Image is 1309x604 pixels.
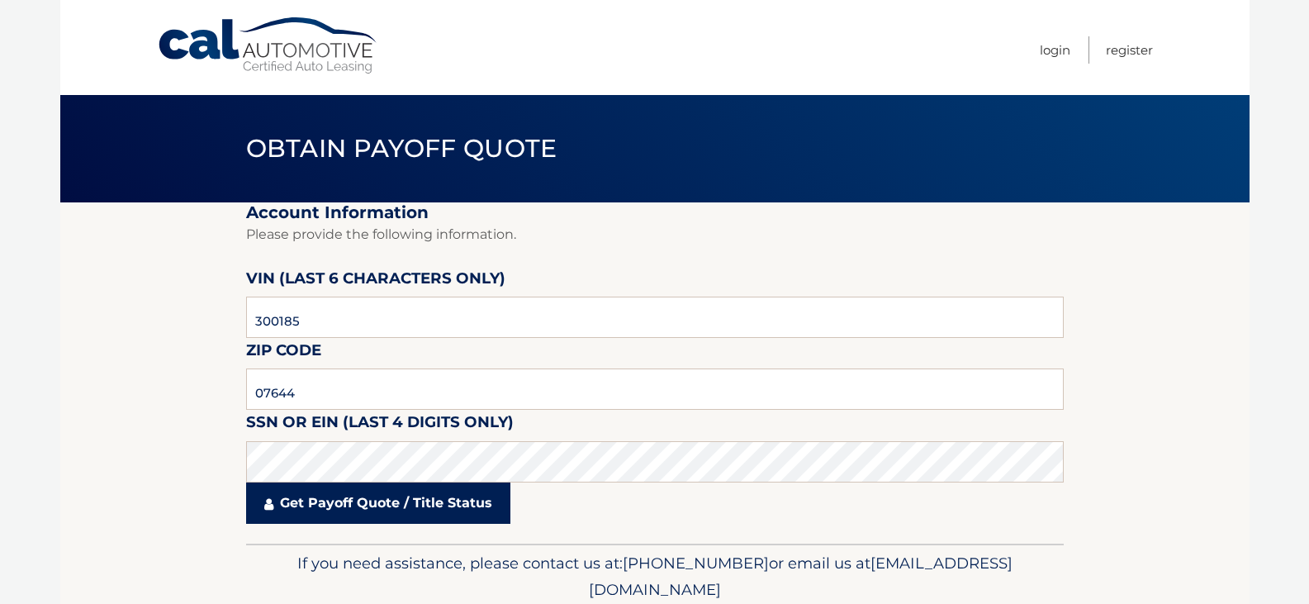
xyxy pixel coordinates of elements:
[246,133,557,164] span: Obtain Payoff Quote
[246,410,514,440] label: SSN or EIN (last 4 digits only)
[246,202,1064,223] h2: Account Information
[1106,36,1153,64] a: Register
[246,223,1064,246] p: Please provide the following information.
[157,17,380,75] a: Cal Automotive
[257,550,1053,603] p: If you need assistance, please contact us at: or email us at
[246,483,510,524] a: Get Payoff Quote / Title Status
[623,554,769,573] span: [PHONE_NUMBER]
[1040,36,1070,64] a: Login
[246,266,505,297] label: VIN (last 6 characters only)
[246,338,321,369] label: Zip Code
